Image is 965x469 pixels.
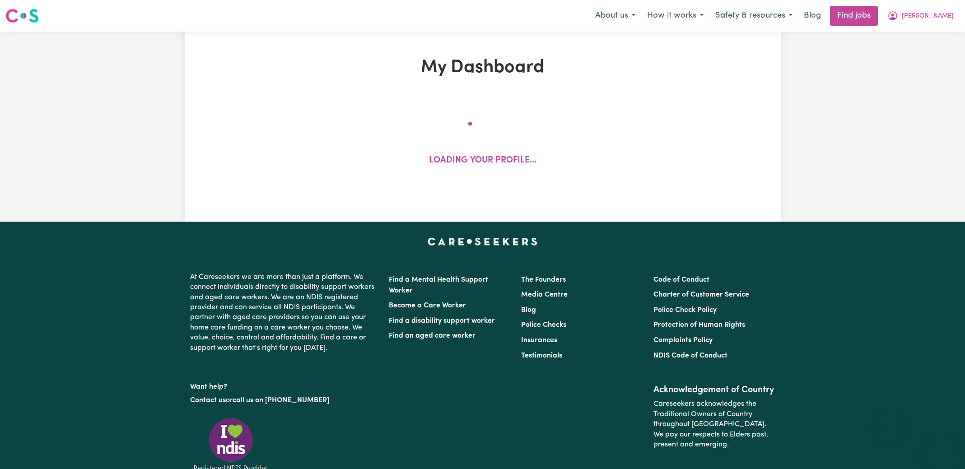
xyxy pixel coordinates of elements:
h2: Acknowledgement of Country [653,385,775,395]
a: Careseekers home page [428,238,537,245]
a: Complaints Policy [653,337,713,344]
a: Become a Care Worker [389,302,466,309]
a: The Founders [521,276,566,283]
a: Testimonials [521,352,562,359]
p: Careseekers acknowledges the Traditional Owners of Country throughout [GEOGRAPHIC_DATA]. We pay o... [653,395,775,453]
a: Code of Conduct [653,276,709,283]
a: Insurances [521,337,557,344]
p: Want help? [190,378,378,392]
span: [PERSON_NAME] [902,11,954,21]
img: Careseekers logo [5,8,39,24]
button: Safety & resources [709,6,798,25]
a: Find a Mental Health Support Worker [389,276,488,294]
a: Find an aged care worker [389,332,476,339]
iframe: Button to launch messaging window [929,433,958,462]
button: How it works [641,6,709,25]
a: Police Checks [521,321,566,329]
p: At Careseekers we are more than just a platform. We connect individuals directly to disability su... [190,269,378,357]
a: Find a disability support worker [389,317,495,325]
p: Loading your profile... [429,154,536,167]
a: Contact us [190,397,226,404]
a: Charter of Customer Service [653,291,749,298]
a: NDIS Code of Conduct [653,352,727,359]
a: Police Check Policy [653,306,717,314]
iframe: Close message [881,411,899,429]
a: Find jobs [830,6,878,26]
a: Careseekers logo [5,5,39,26]
a: Media Centre [521,291,568,298]
p: or [190,392,378,409]
h1: My Dashboard [289,57,676,79]
a: Blog [798,6,826,26]
a: Protection of Human Rights [653,321,745,329]
button: About us [589,6,641,25]
a: call us on [PHONE_NUMBER] [233,397,329,404]
a: Blog [521,306,536,314]
button: My Account [881,6,960,25]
